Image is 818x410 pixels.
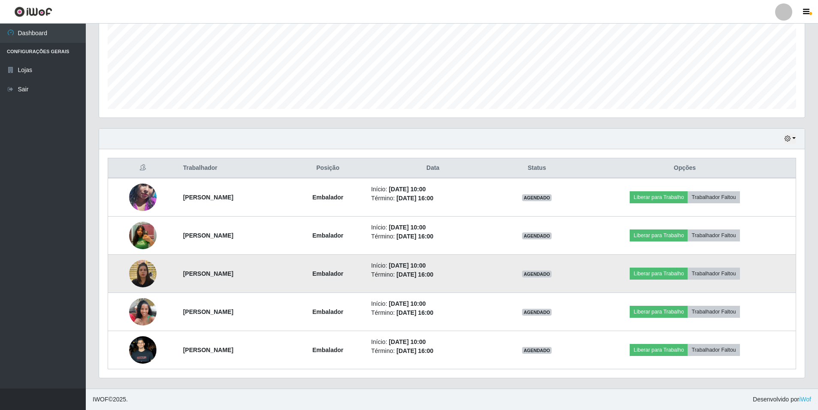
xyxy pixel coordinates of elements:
[312,308,343,315] strong: Embalador
[371,223,495,232] li: Início:
[630,229,688,241] button: Liberar para Trabalho
[389,300,426,307] time: [DATE] 10:00
[14,6,52,17] img: CoreUI Logo
[396,195,433,202] time: [DATE] 16:00
[183,347,233,353] strong: [PERSON_NAME]
[371,185,495,194] li: Início:
[129,173,157,222] img: 1756731300659.jpeg
[93,396,109,403] span: IWOF
[630,191,688,203] button: Liberar para Trabalho
[371,232,495,241] li: Término:
[366,158,500,178] th: Data
[522,309,552,316] span: AGENDADO
[396,271,433,278] time: [DATE] 16:00
[312,232,343,239] strong: Embalador
[500,158,574,178] th: Status
[290,158,366,178] th: Posição
[688,268,740,280] button: Trabalhador Faltou
[688,191,740,203] button: Trabalhador Faltou
[688,306,740,318] button: Trabalhador Faltou
[93,395,128,404] span: © 2025 .
[371,270,495,279] li: Término:
[688,344,740,356] button: Trabalhador Faltou
[371,299,495,308] li: Início:
[396,233,433,240] time: [DATE] 16:00
[312,194,343,201] strong: Embalador
[183,194,233,201] strong: [PERSON_NAME]
[129,320,157,380] img: 1758217601154.jpeg
[799,396,811,403] a: iWof
[312,347,343,353] strong: Embalador
[183,308,233,315] strong: [PERSON_NAME]
[630,344,688,356] button: Liberar para Trabalho
[522,347,552,354] span: AGENDADO
[630,306,688,318] button: Liberar para Trabalho
[389,262,426,269] time: [DATE] 10:00
[371,338,495,347] li: Início:
[396,309,433,316] time: [DATE] 16:00
[183,232,233,239] strong: [PERSON_NAME]
[371,308,495,317] li: Término:
[396,347,433,354] time: [DATE] 16:00
[312,270,343,277] strong: Embalador
[753,395,811,404] span: Desenvolvido por
[574,158,796,178] th: Opções
[630,268,688,280] button: Liberar para Trabalho
[522,271,552,277] span: AGENDADO
[129,218,157,253] img: 1749579597632.jpeg
[178,158,290,178] th: Trabalhador
[389,338,426,345] time: [DATE] 10:00
[522,194,552,201] span: AGENDADO
[371,194,495,203] li: Término:
[129,255,157,292] img: 1756866094370.jpeg
[389,186,426,193] time: [DATE] 10:00
[389,224,426,231] time: [DATE] 10:00
[183,270,233,277] strong: [PERSON_NAME]
[688,229,740,241] button: Trabalhador Faltou
[522,232,552,239] span: AGENDADO
[129,293,157,330] img: 1757557261594.jpeg
[371,261,495,270] li: Início:
[371,347,495,356] li: Término:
